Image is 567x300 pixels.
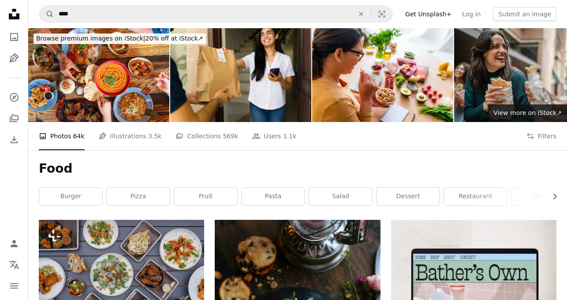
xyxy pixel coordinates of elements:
[5,131,23,148] a: Download History
[5,110,23,127] a: Collections
[547,188,556,205] button: scroll list to the right
[39,161,556,177] h1: Food
[283,131,296,141] span: 1.1k
[457,7,486,21] a: Log in
[5,235,23,252] a: Log in / Sign up
[170,28,311,122] img: Closeup of a joyful latin woman accepting a food delivery in a brown paper bag at her doorstep
[526,122,556,150] button: Filters
[39,271,204,279] a: a table topped with lots of plates of food
[493,109,562,116] span: View more on iStock ↗
[39,5,393,23] form: Find visuals sitewide
[5,49,23,67] a: Illustrations
[174,188,237,205] a: fruit
[5,256,23,274] button: Language
[5,28,23,46] a: Photos
[28,28,211,49] a: Browse premium images on iStock|20% off at iStock↗
[28,28,169,122] img: Family reunion spread.
[36,35,145,42] span: Browse premium images on iStock |
[309,188,372,205] a: salad
[148,131,161,141] span: 3.5k
[252,122,296,150] a: Users 1.1k
[242,188,305,205] a: pasta
[39,188,102,205] a: burger
[488,104,567,122] a: View more on iStock↗
[5,89,23,106] a: Explore
[223,131,238,141] span: 569k
[312,28,453,122] img: Healthy eating and dieting: woman planning a healthy low carb diet
[493,7,556,21] button: Submit an image
[351,6,371,22] button: Clear
[39,6,54,22] button: Search Unsplash
[371,6,392,22] button: Visual search
[99,122,162,150] a: Illustrations 3.5k
[444,188,507,205] a: restaurant
[377,188,440,205] a: dessert
[5,277,23,295] button: Menu
[400,7,457,21] a: Get Unsplash+
[107,188,170,205] a: pizza
[175,122,238,150] a: Collections 569k
[36,35,203,42] span: 20% off at iStock ↗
